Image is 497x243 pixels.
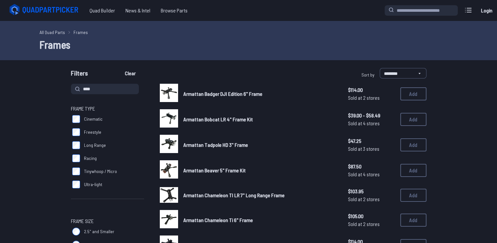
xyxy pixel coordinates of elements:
span: Racing [84,155,97,162]
input: Long Range [72,141,80,149]
span: $103.95 [348,187,395,195]
span: Cinematic [84,116,103,122]
a: All Quad Parts [40,29,65,36]
span: $47.25 [348,137,395,145]
h1: Frames [40,37,458,52]
span: Sold at 4 stores [348,119,395,127]
span: Armattan Tadpole HD 3" Frame [183,142,248,148]
input: Tinywhoop / Micro [72,167,80,175]
span: Armattan Chameleon Ti 6" Frame [183,217,253,223]
span: $87.50 [348,163,395,170]
span: $105.00 [348,212,395,220]
img: image [160,84,178,102]
a: image [160,210,178,230]
a: Armattan Chameleon Ti 6" Frame [183,216,338,224]
input: Cinematic [72,115,80,123]
span: Armattan Bobcat LR 4" Frame Kit [183,116,253,122]
a: image [160,135,178,155]
span: Tinywhoop / Micro [84,168,117,175]
select: Sort by [380,68,426,78]
img: image [160,109,178,128]
a: Quad Builder [84,4,120,17]
a: Armattan Tadpole HD 3" Frame [183,141,338,149]
span: Armattan Chameleon TI LR 7" Long Range Frame [183,192,285,198]
a: image [160,109,178,130]
span: 2.5" and Smaller [84,228,114,235]
input: Racing [72,154,80,162]
input: Freestyle [72,128,80,136]
span: Sold at 3 stores [348,145,395,153]
img: image [160,187,178,203]
span: Ultra-light [84,181,102,188]
span: Armattan Beaver 5" Frame Kit [183,167,246,173]
span: $39.00 - $58.49 [348,112,395,119]
button: Clear [119,68,141,78]
a: News & Intel [120,4,156,17]
button: Add [400,189,426,202]
span: Frame Size [71,217,94,225]
span: Sold at 2 stores [348,220,395,228]
img: image [160,135,178,153]
span: Sort by [361,72,374,78]
button: Add [400,138,426,151]
a: image [160,84,178,104]
input: Ultra-light [72,181,80,188]
a: Armattan Chameleon TI LR 7" Long Range Frame [183,191,338,199]
a: Frames [74,29,88,36]
button: Add [400,87,426,100]
span: Filters [71,68,88,81]
span: Sold at 2 stores [348,195,395,203]
input: 2.5" and Smaller [72,228,80,235]
a: Armattan Badger DJI Edition 6" Frame [183,90,338,98]
a: Armattan Beaver 5" Frame Kit [183,166,338,174]
button: Add [400,113,426,126]
a: image [160,160,178,181]
a: Browse Parts [156,4,193,17]
img: image [160,210,178,228]
a: image [160,186,178,205]
span: Armattan Badger DJI Edition 6" Frame [183,91,262,97]
span: Sold at 4 stores [348,170,395,178]
span: Frame Type [71,105,95,113]
a: Login [479,4,494,17]
a: Armattan Bobcat LR 4" Frame Kit [183,115,338,123]
img: image [160,160,178,179]
span: $114.00 [348,86,395,94]
span: Long Range [84,142,106,148]
span: Sold at 2 stores [348,94,395,102]
button: Add [400,214,426,227]
button: Add [400,164,426,177]
span: Freestyle [84,129,101,135]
